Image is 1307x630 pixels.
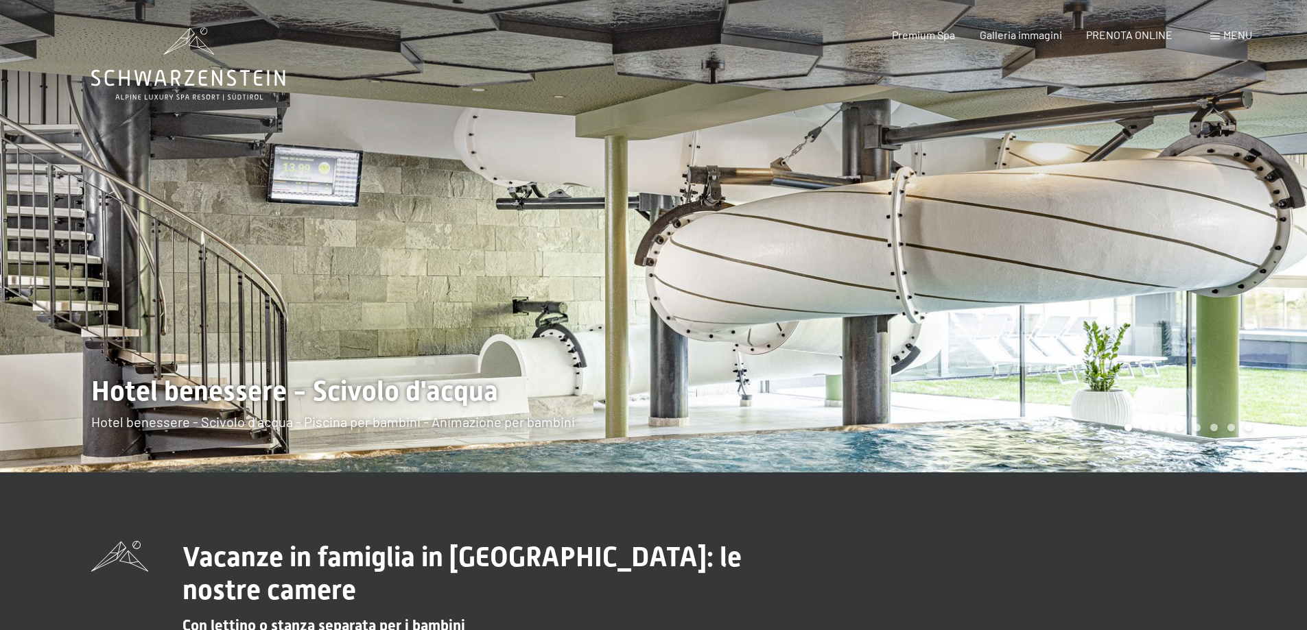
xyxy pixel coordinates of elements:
[1227,424,1235,431] div: Carousel Page 7
[1210,424,1218,431] div: Carousel Page 6
[1193,424,1201,431] div: Carousel Page 5
[1176,424,1184,431] div: Carousel Page 4
[1125,424,1132,431] div: Carousel Page 1 (Current Slide)
[980,28,1062,41] a: Galleria immagini
[1159,424,1166,431] div: Carousel Page 3
[1086,28,1173,41] a: PRENOTA ONLINE
[182,541,742,606] span: Vacanze in famiglia in [GEOGRAPHIC_DATA]: le nostre camere
[1223,28,1252,41] span: Menu
[892,28,955,41] a: Premium Spa
[1245,424,1252,431] div: Carousel Page 8
[1142,424,1149,431] div: Carousel Page 2
[1120,424,1252,431] div: Carousel Pagination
